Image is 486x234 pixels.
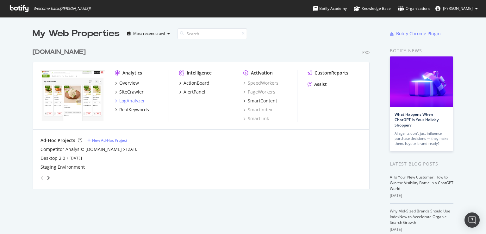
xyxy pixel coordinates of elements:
div: AI agents don’t just influence purchase decisions — they make them. Is your brand ready? [395,131,448,146]
div: Pro [362,50,370,55]
a: What Happens When ChatGPT Is Your Holiday Shopper? [395,112,439,128]
div: Intelligence [187,70,212,76]
div: Botify Chrome Plugin [396,30,441,37]
a: SpeedWorkers [243,80,278,86]
a: Staging Environment [40,164,85,170]
a: SmartIndex [243,107,272,113]
div: angle-right [46,175,51,181]
a: New Ad-Hoc Project [87,138,127,143]
div: CustomReports [315,70,348,76]
a: SmartContent [243,98,277,104]
a: SmartLink [243,115,269,122]
span: Welcome back, [PERSON_NAME] ! [33,6,90,11]
button: [PERSON_NAME] [430,3,483,14]
div: Knowledge Base [354,5,391,12]
div: Latest Blog Posts [390,160,453,167]
a: CustomReports [308,70,348,76]
div: AlertPanel [184,89,205,95]
div: ActionBoard [184,80,209,86]
img: What Happens When ChatGPT Is Your Holiday Shopper? [390,56,453,107]
a: [DOMAIN_NAME] [33,48,88,57]
a: PageWorkers [243,89,275,95]
a: [DATE] [70,155,82,161]
div: My Web Properties [33,27,120,40]
a: ActionBoard [179,80,209,86]
a: LogAnalyzer [115,98,145,104]
div: New Ad-Hoc Project [92,138,127,143]
a: Assist [308,81,327,88]
a: Overview [115,80,139,86]
div: Botify Academy [313,5,347,12]
a: Botify Chrome Plugin [390,30,441,37]
a: Desktop 2.0 [40,155,65,161]
div: grid [33,40,375,189]
div: angle-left [38,173,46,183]
div: LogAnalyzer [119,98,145,104]
div: SiteCrawler [119,89,144,95]
div: Ad-Hoc Projects [40,137,75,144]
div: Botify news [390,47,453,54]
a: SiteCrawler [115,89,144,95]
div: [DATE] [390,193,453,198]
button: Most recent crawl [125,29,172,39]
div: Activation [251,70,273,76]
div: Open Intercom Messenger [464,212,480,228]
a: RealKeywords [115,107,149,113]
input: Search [178,28,247,39]
span: Nikhil Raj [443,6,473,11]
a: Why Mid-Sized Brands Should Use IndexNow to Accelerate Organic Search Growth [390,208,450,225]
a: Competitor Analysis: [DOMAIN_NAME] [40,146,122,153]
div: RealKeywords [119,107,149,113]
div: Organizations [398,5,430,12]
div: Most recent crawl [133,32,165,36]
div: SmartContent [248,98,277,104]
a: [DATE] [126,146,139,152]
a: AI Is Your New Customer: How to Win the Visibility Battle in a ChatGPT World [390,174,453,191]
a: AlertPanel [179,89,205,95]
div: Overview [119,80,139,86]
div: Assist [314,81,327,88]
div: [DATE] [390,227,453,232]
div: Analytics [122,70,142,76]
img: www.bigbasket.com [40,70,105,121]
div: [DOMAIN_NAME] [33,48,86,57]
